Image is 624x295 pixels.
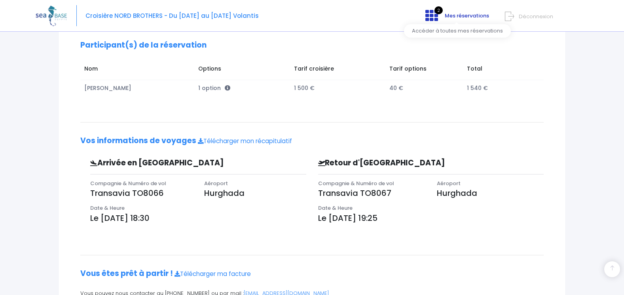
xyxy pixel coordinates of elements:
a: Télécharger ma facture [174,270,251,278]
span: Déconnexion [519,13,553,20]
p: Hurghada [437,187,544,199]
span: 2 [434,6,443,14]
h3: Arrivée en [GEOGRAPHIC_DATA] [84,159,255,168]
td: Tarif croisière [290,61,386,80]
span: Compagnie & Numéro de vol [318,180,394,187]
span: Mes réservations [445,12,489,19]
p: Le [DATE] 18:30 [90,212,306,224]
a: 2 Mes réservations [419,15,494,22]
p: Transavia TO8067 [318,187,425,199]
p: Transavia TO8066 [90,187,192,199]
span: Compagnie & Numéro de vol [90,180,166,187]
td: Tarif options [386,61,463,80]
span: Aéroport [204,180,228,187]
td: Total [463,61,536,80]
h2: Participant(s) de la réservation [80,41,544,50]
td: Options [195,61,290,80]
h2: Vos informations de voyages [80,136,544,146]
span: Date & Heure [90,204,125,212]
td: 40 € [386,80,463,96]
span: Aéroport [437,180,461,187]
span: Croisière NORD BROTHERS - Du [DATE] au [DATE] Volantis [85,11,259,20]
td: 1 540 € [463,80,536,96]
td: [PERSON_NAME] [80,80,195,96]
td: Nom [80,61,195,80]
p: Hurghada [204,187,306,199]
h3: Retour d'[GEOGRAPHIC_DATA] [312,159,490,168]
p: Le [DATE] 19:25 [318,212,544,224]
span: Date & Heure [318,204,353,212]
h2: Vous êtes prêt à partir ! [80,269,544,278]
span: 1 option [198,84,230,92]
div: Accéder à toutes mes réservations [404,24,511,38]
a: Télécharger mon récapitulatif [198,137,292,145]
td: 1 500 € [290,80,386,96]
